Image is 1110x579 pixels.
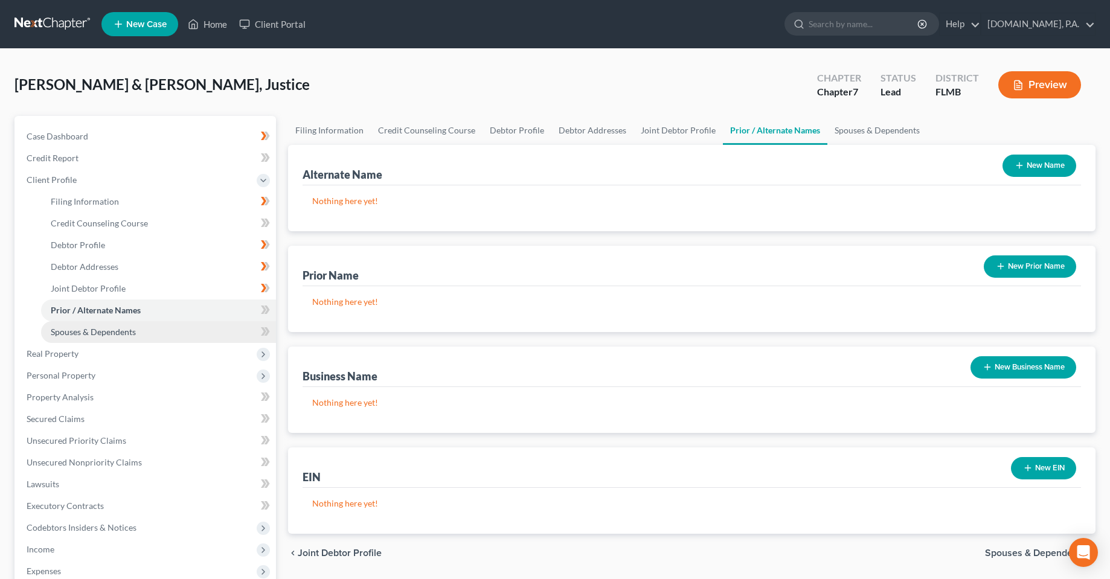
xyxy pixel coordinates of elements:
[312,195,1072,207] p: Nothing here yet!
[935,85,979,99] div: FLMB
[371,116,483,145] a: Credit Counseling Course
[41,256,276,278] a: Debtor Addresses
[41,213,276,234] a: Credit Counseling Course
[881,71,916,85] div: Status
[17,452,276,473] a: Unsecured Nonpriority Claims
[17,147,276,169] a: Credit Report
[1011,457,1076,479] button: New EIN
[51,261,118,272] span: Debtor Addresses
[288,116,371,145] a: Filing Information
[51,305,141,315] span: Prior / Alternate Names
[182,13,233,35] a: Home
[51,196,119,206] span: Filing Information
[126,20,167,29] span: New Case
[27,544,54,554] span: Income
[27,414,85,424] span: Secured Claims
[817,85,861,99] div: Chapter
[809,13,919,35] input: Search by name...
[27,174,77,185] span: Client Profile
[998,71,1081,98] button: Preview
[27,566,61,576] span: Expenses
[51,327,136,337] span: Spouses & Dependents
[233,13,312,35] a: Client Portal
[288,548,382,558] button: chevron_left Joint Debtor Profile
[41,278,276,299] a: Joint Debtor Profile
[881,85,916,99] div: Lead
[17,386,276,408] a: Property Analysis
[51,218,148,228] span: Credit Counseling Course
[817,71,861,85] div: Chapter
[303,167,382,182] div: Alternate Name
[27,435,126,446] span: Unsecured Priority Claims
[312,497,1072,510] p: Nothing here yet!
[985,548,1096,558] button: Spouses & Dependents chevron_right
[27,153,79,163] span: Credit Report
[288,548,298,558] i: chevron_left
[853,86,858,97] span: 7
[41,234,276,256] a: Debtor Profile
[1069,538,1098,567] div: Open Intercom Messenger
[17,495,276,517] a: Executory Contracts
[483,116,551,145] a: Debtor Profile
[940,13,980,35] a: Help
[27,479,59,489] span: Lawsuits
[17,430,276,452] a: Unsecured Priority Claims
[17,126,276,147] a: Case Dashboard
[27,392,94,402] span: Property Analysis
[27,522,136,533] span: Codebtors Insiders & Notices
[984,255,1076,278] button: New Prior Name
[41,321,276,343] a: Spouses & Dependents
[298,548,382,558] span: Joint Debtor Profile
[970,356,1076,379] button: New Business Name
[27,457,142,467] span: Unsecured Nonpriority Claims
[17,408,276,430] a: Secured Claims
[634,116,723,145] a: Joint Debtor Profile
[981,13,1095,35] a: [DOMAIN_NAME], P.A.
[827,116,927,145] a: Spouses & Dependents
[312,296,1072,308] p: Nothing here yet!
[1003,155,1076,177] button: New Name
[41,191,276,213] a: Filing Information
[27,370,95,380] span: Personal Property
[27,501,104,511] span: Executory Contracts
[51,283,126,293] span: Joint Debtor Profile
[27,131,88,141] span: Case Dashboard
[551,116,634,145] a: Debtor Addresses
[41,299,276,321] a: Prior / Alternate Names
[312,397,1072,409] p: Nothing here yet!
[303,470,321,484] div: EIN
[303,369,377,383] div: Business Name
[303,268,359,283] div: Prior Name
[985,548,1086,558] span: Spouses & Dependents
[935,71,979,85] div: District
[723,116,827,145] a: Prior / Alternate Names
[27,348,79,359] span: Real Property
[17,473,276,495] a: Lawsuits
[51,240,105,250] span: Debtor Profile
[14,75,310,93] span: [PERSON_NAME] & [PERSON_NAME], Justice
